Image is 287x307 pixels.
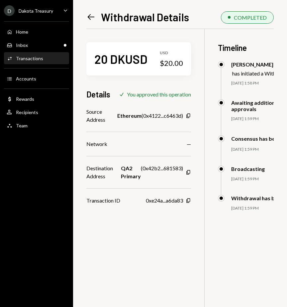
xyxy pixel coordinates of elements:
[234,14,267,21] div: COMPLETED
[16,56,43,61] div: Transactions
[4,93,69,105] a: Rewards
[86,89,110,100] h3: Details
[4,26,69,38] a: Home
[160,59,183,68] div: $20.00
[4,73,69,84] a: Accounts
[4,106,69,118] a: Recipients
[16,96,34,102] div: Rewards
[146,197,183,205] div: 0xe24a...a6da83
[86,108,109,124] div: Source Address
[121,164,141,180] b: QA2 Primary
[117,112,183,120] div: ( 0x4122...c6463d )
[4,39,69,51] a: Inbox
[127,91,191,97] div: You approved this operation
[16,123,28,128] div: Team
[16,109,38,115] div: Recipients
[4,5,15,16] div: D
[86,197,120,205] div: Transaction ID
[231,166,265,172] div: Broadcasting
[117,112,142,120] b: Ethereum
[160,50,183,56] div: USD
[4,52,69,64] a: Transactions
[121,164,183,180] div: ( 0x42b2...681583 )
[4,119,69,131] a: Team
[16,29,28,35] div: Home
[16,76,36,81] div: Accounts
[86,140,107,148] div: Network
[187,140,191,148] div: —
[86,164,113,180] div: Destination Address
[101,10,189,24] h1: Withdrawal Details
[94,52,147,67] div: 20 DKUSD
[16,42,28,48] div: Inbox
[19,8,53,14] div: Dakota Treasury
